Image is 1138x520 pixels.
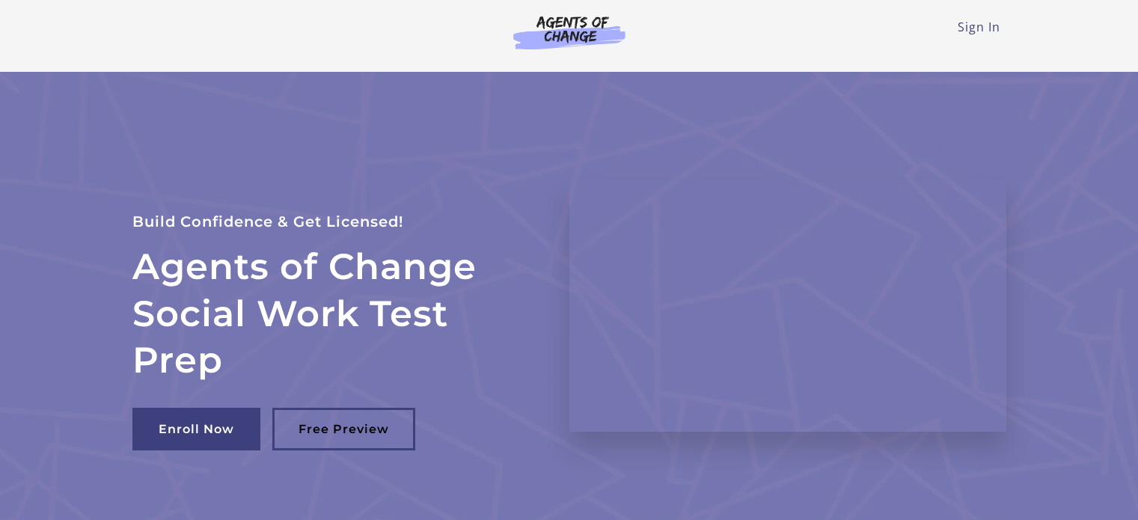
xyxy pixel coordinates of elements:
[132,209,533,234] p: Build Confidence & Get Licensed!
[132,243,533,383] h2: Agents of Change Social Work Test Prep
[272,408,415,450] a: Free Preview
[958,19,1000,35] a: Sign In
[498,15,641,49] img: Agents of Change Logo
[132,408,260,450] a: Enroll Now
